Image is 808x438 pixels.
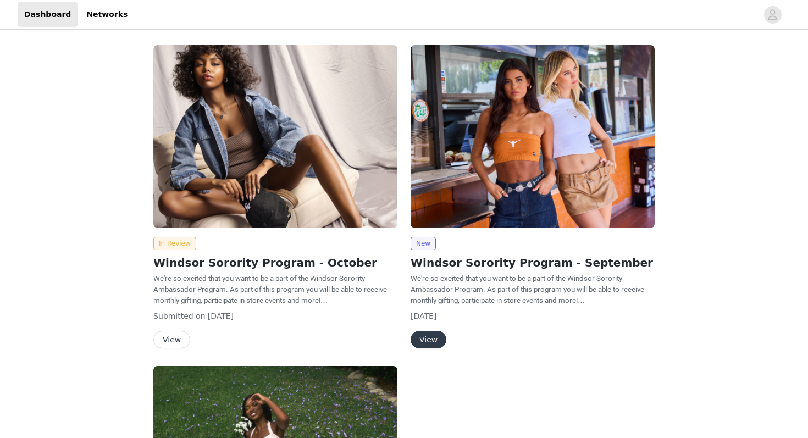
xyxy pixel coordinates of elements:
a: View [153,336,190,344]
button: View [411,331,446,348]
img: Windsor [153,45,397,228]
span: [DATE] [208,312,234,320]
h2: Windsor Sorority Program - September [411,254,655,271]
a: Networks [80,2,134,27]
span: New [411,237,436,250]
span: We're so excited that you want to be a part of the Windsor Sorority Ambassador Program. As part o... [153,274,387,304]
button: View [153,331,190,348]
span: In Review [153,237,196,250]
a: View [411,336,446,344]
div: avatar [767,6,778,24]
span: We're so excited that you want to be a part of the Windsor Sorority Ambassador Program. As part o... [411,274,644,304]
span: [DATE] [411,312,436,320]
img: Windsor [411,45,655,228]
h2: Windsor Sorority Program - October [153,254,397,271]
span: Submitted on [153,312,206,320]
a: Dashboard [18,2,78,27]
